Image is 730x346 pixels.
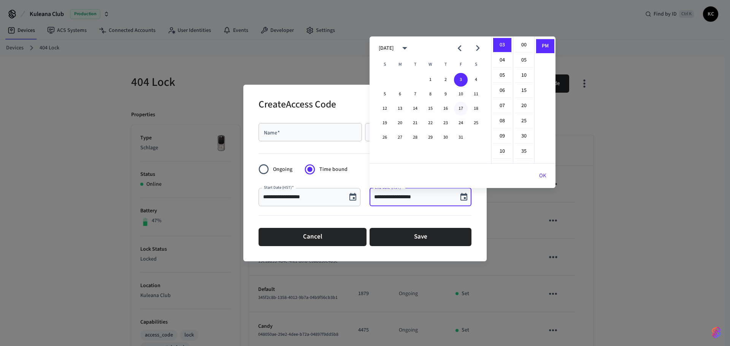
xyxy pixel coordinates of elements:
[469,57,483,72] span: Saturday
[493,129,511,144] li: 9 hours
[469,73,483,87] button: 4
[469,87,483,101] button: 11
[454,73,468,87] button: 3
[378,87,392,101] button: 5
[454,102,468,115] button: 17
[493,38,511,52] li: 3 hours
[515,53,533,68] li: 5 minutes
[273,166,292,174] span: Ongoing
[712,326,721,338] img: SeamLogoGradient.69752ec5.svg
[424,102,437,115] button: 15
[375,185,403,190] label: End Date (HST)
[264,185,294,190] label: Start Date (HST)
[536,39,554,53] li: PM
[439,131,452,144] button: 30
[370,228,471,246] button: Save
[424,57,437,72] span: Wednesday
[345,190,360,205] button: Choose date, selected date is Oct 3, 2025
[439,116,452,130] button: 23
[378,131,392,144] button: 26
[408,116,422,130] button: 21
[393,87,407,101] button: 6
[424,87,437,101] button: 8
[493,99,511,113] li: 7 hours
[379,44,394,52] div: [DATE]
[393,131,407,144] button: 27
[378,116,392,130] button: 19
[454,131,468,144] button: 31
[451,39,468,57] button: Previous month
[469,102,483,115] button: 18
[408,87,422,101] button: 7
[515,84,533,98] li: 15 minutes
[454,87,468,101] button: 10
[492,36,513,163] ul: Select hours
[439,73,452,87] button: 2
[493,114,511,128] li: 8 hours
[493,53,511,68] li: 4 hours
[424,131,437,144] button: 29
[493,84,511,98] li: 6 hours
[259,228,367,246] button: Cancel
[439,87,452,101] button: 9
[454,116,468,130] button: 24
[378,102,392,115] button: 12
[456,190,471,205] button: Choose date, selected date is Oct 3, 2025
[424,116,437,130] button: 22
[513,36,534,163] ul: Select minutes
[396,39,414,57] button: calendar view is open, switch to year view
[515,144,533,159] li: 35 minutes
[393,116,407,130] button: 20
[515,129,533,144] li: 30 minutes
[534,36,555,163] ul: Select meridiem
[393,57,407,72] span: Monday
[493,144,511,159] li: 10 hours
[439,57,452,72] span: Thursday
[530,167,555,185] button: OK
[439,102,452,115] button: 16
[408,102,422,115] button: 14
[515,68,533,83] li: 10 minutes
[515,99,533,113] li: 20 minutes
[378,57,392,72] span: Sunday
[408,57,422,72] span: Tuesday
[493,68,511,83] li: 5 hours
[493,160,511,174] li: 11 hours
[259,94,336,117] h2: Create Access Code
[408,131,422,144] button: 28
[469,39,487,57] button: Next month
[515,38,533,52] li: 0 minutes
[469,116,483,130] button: 25
[454,57,468,72] span: Friday
[319,166,348,174] span: Time bound
[515,160,533,174] li: 40 minutes
[393,102,407,115] button: 13
[515,114,533,128] li: 25 minutes
[424,73,437,87] button: 1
